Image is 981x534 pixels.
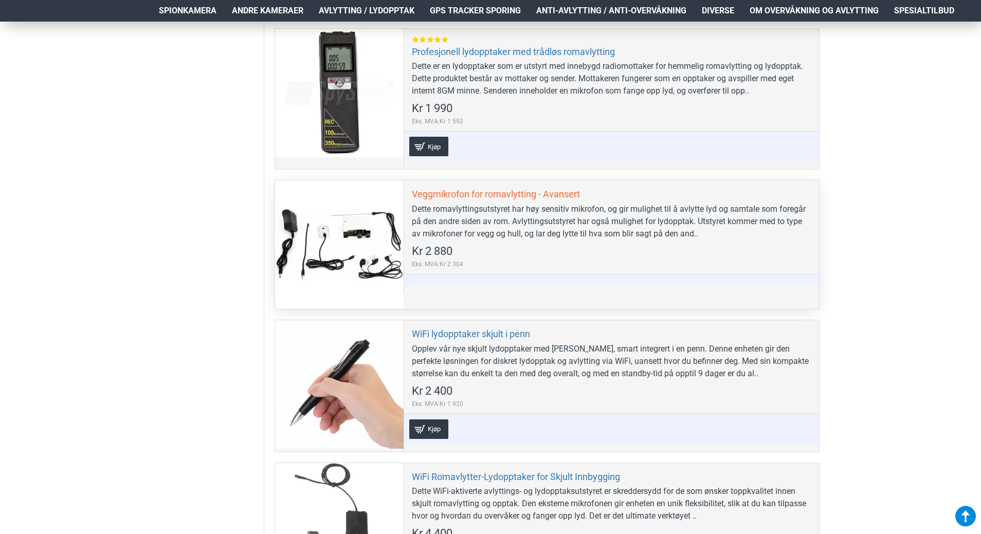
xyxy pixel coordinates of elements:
[412,485,811,522] div: Dette WiFi-aktiverte avlyttings- og lydopptaksutstyret er skreddersydd for de som ønsker toppkval...
[275,320,404,449] a: WiFi lydopptaker skjult i penn WiFi lydopptaker skjult i penn
[412,46,615,58] a: Profesjonell lydopptaker med trådløs romavlytting
[412,471,620,483] a: WiFi Romavlytter-Lydopptaker for Skjult Innbygging
[319,5,414,17] span: Avlytting / Lydopptak
[425,143,443,150] span: Kjøp
[102,60,111,68] img: tab_keywords_by_traffic_grey.svg
[412,260,463,269] span: Eks. MVA:Kr 2 304
[39,61,92,67] div: Domain Overview
[412,103,452,114] span: Kr 1 990
[159,5,216,17] span: Spionkamera
[16,16,25,25] img: logo_orange.svg
[275,29,404,157] a: Profesjonell lydopptaker med trådløs romavlytting Profesjonell lydopptaker med trådløs romavlytting
[275,180,404,309] a: Veggmikrofon for romavlytting - Avansert Veggmikrofon for romavlytting - Avansert
[16,27,25,35] img: website_grey.svg
[412,203,811,240] div: Dette romavlyttingsutstyret har høy sensitiv mikrofon, og gir mulighet til å avlytte lyd og samta...
[430,5,521,17] span: GPS Tracker Sporing
[412,60,811,97] div: Dette er en lydopptaker som er utstyrt med innebygd radiomottaker for hemmelig romavlytting og ly...
[536,5,686,17] span: Anti-avlytting / Anti-overvåkning
[894,5,954,17] span: Spesialtilbud
[412,328,530,340] a: WiFi lydopptaker skjult i penn
[412,385,452,397] span: Kr 2 400
[412,343,811,380] div: Opplev vår nye skjult lydopptaker med [PERSON_NAME], smart integrert i en penn. Denne enheten gir...
[232,5,303,17] span: Andre kameraer
[114,61,173,67] div: Keywords by Traffic
[425,426,443,432] span: Kjøp
[412,117,463,126] span: Eks. MVA:Kr 1 592
[412,246,452,257] span: Kr 2 880
[27,27,113,35] div: Domain: [DOMAIN_NAME]
[412,399,463,409] span: Eks. MVA:Kr 1 920
[28,60,36,68] img: tab_domain_overview_orange.svg
[29,16,50,25] div: v 4.0.25
[412,188,580,200] a: Veggmikrofon for romavlytting - Avansert
[702,5,734,17] span: Diverse
[750,5,879,17] span: Om overvåkning og avlytting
